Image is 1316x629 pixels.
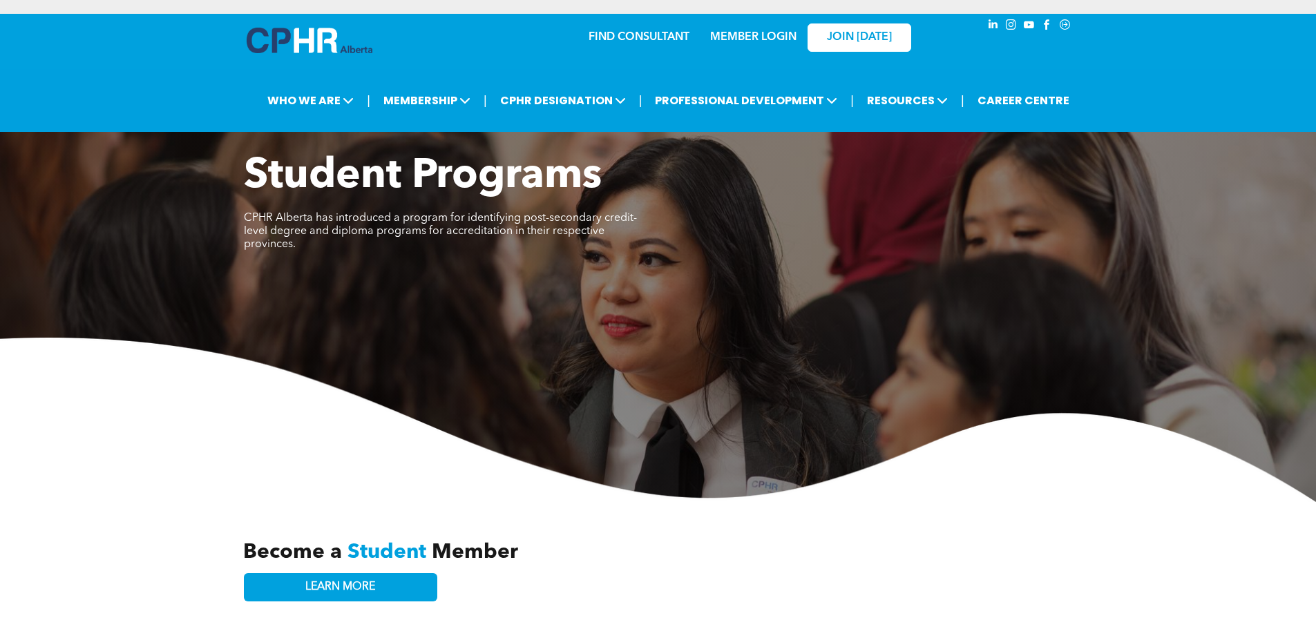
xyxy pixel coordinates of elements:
li: | [484,86,487,115]
a: linkedin [986,17,1001,36]
li: | [961,86,964,115]
a: facebook [1040,17,1055,36]
a: MEMBER LOGIN [710,32,797,43]
span: Member [432,542,518,563]
a: youtube [1022,17,1037,36]
span: JOIN [DATE] [827,31,892,44]
a: Social network [1058,17,1073,36]
span: LEARN MORE [305,581,375,594]
a: JOIN [DATE] [808,23,911,52]
li: | [639,86,642,115]
span: Student Programs [244,156,602,197]
span: WHO WE ARE [263,88,358,113]
span: MEMBERSHIP [379,88,475,113]
a: LEARN MORE [244,573,437,601]
a: CAREER CENTRE [973,88,1074,113]
span: CPHR Alberta has introduced a program for identifying post-secondary credit-level degree and dipl... [244,213,637,250]
li: | [850,86,854,115]
span: RESOURCES [863,88,952,113]
li: | [367,86,370,115]
a: FIND CONSULTANT [589,32,689,43]
a: instagram [1004,17,1019,36]
span: PROFESSIONAL DEVELOPMENT [651,88,841,113]
span: Student [347,542,426,563]
span: CPHR DESIGNATION [496,88,630,113]
img: A blue and white logo for cp alberta [247,28,372,53]
span: Become a [243,542,342,563]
